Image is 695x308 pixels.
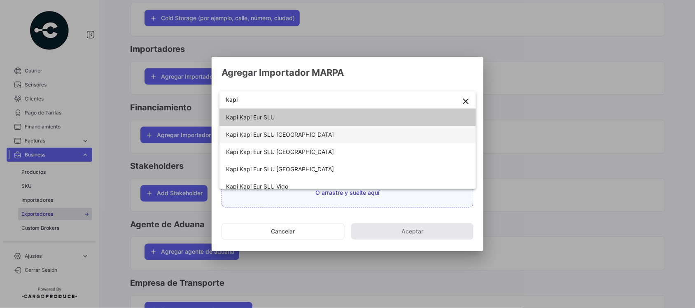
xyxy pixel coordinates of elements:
[226,114,275,121] span: Kapi Kapi Eur SLU
[226,166,334,173] span: Kapi Kapi Eur SLU Hamburgo
[219,91,476,108] input: dropdown search
[226,183,288,190] span: Kapi Kapi Eur SLU Vigo
[226,131,334,138] span: Kapi Kapi Eur SLU Antwerp
[226,148,334,155] span: Kapi Kapi Eur SLU España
